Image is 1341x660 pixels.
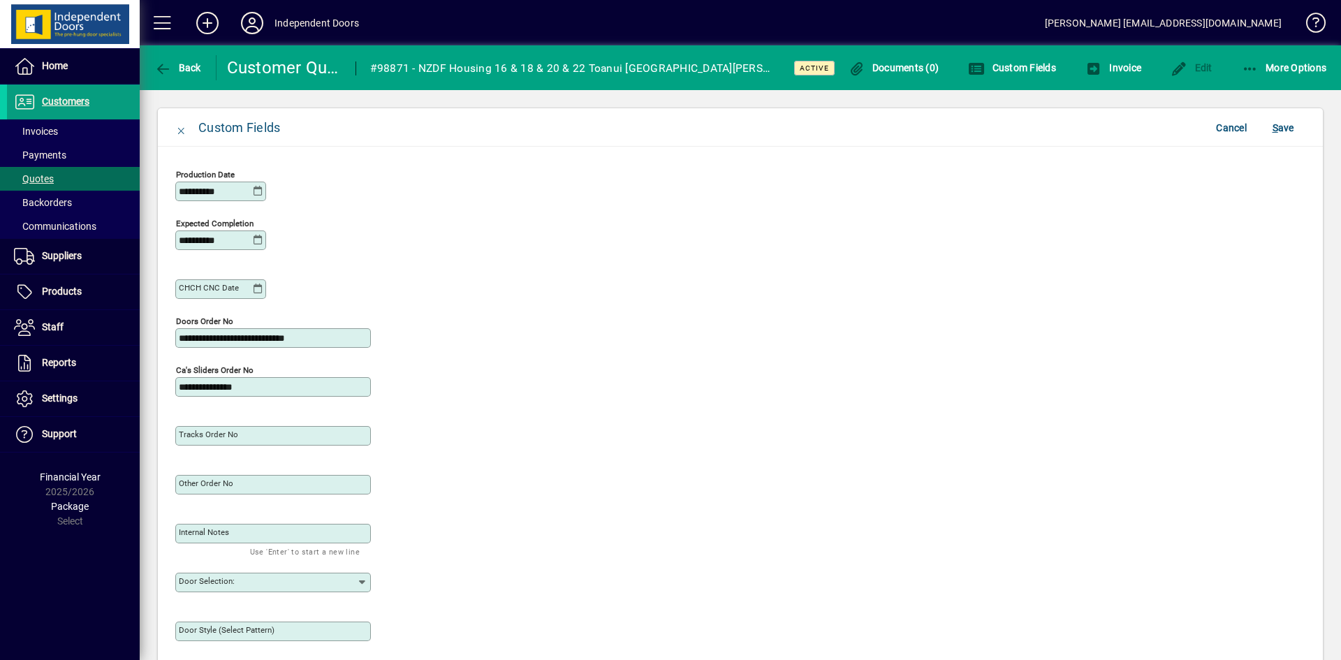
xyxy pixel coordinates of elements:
span: Back [154,62,201,73]
button: Save [1261,115,1305,140]
a: Quotes [7,167,140,191]
div: Independent Doors [274,12,359,34]
a: Reports [7,346,140,381]
a: Backorders [7,191,140,214]
span: Support [42,428,77,439]
span: Package [51,501,89,512]
button: Close [165,111,198,145]
button: Back [151,55,205,80]
span: Active [800,64,829,73]
span: Invoices [14,126,58,137]
a: Communications [7,214,140,238]
mat-label: Door Selection: [179,576,235,586]
a: Suppliers [7,239,140,274]
a: Support [7,417,140,452]
span: Customers [42,96,89,107]
span: S [1273,122,1278,133]
mat-label: Tracks Order No [179,430,238,439]
div: Custom Fields [198,117,280,139]
mat-label: Production Date [176,170,235,179]
a: Products [7,274,140,309]
mat-label: Expected Completion [176,219,254,228]
button: Documents (0) [844,55,942,80]
button: More Options [1238,55,1331,80]
button: Custom Fields [965,55,1060,80]
a: Invoices [7,119,140,143]
button: Cancel [1209,115,1254,140]
a: Staff [7,310,140,345]
mat-label: Door Style (Select Pattern) [179,625,274,635]
span: Invoice [1085,62,1141,73]
div: [PERSON_NAME] [EMAIL_ADDRESS][DOMAIN_NAME] [1045,12,1282,34]
span: Backorders [14,197,72,208]
span: Home [42,60,68,71]
span: Financial Year [40,471,101,483]
button: Add [185,10,230,36]
a: Home [7,49,140,84]
a: Payments [7,143,140,167]
span: Staff [42,321,64,332]
span: Communications [14,221,96,232]
span: ave [1273,117,1294,139]
mat-label: Doors Order No [176,316,233,326]
button: Profile [230,10,274,36]
app-page-header-button: Back [140,55,217,80]
span: Custom Fields [968,62,1056,73]
span: Products [42,286,82,297]
div: #98871 - NZDF Housing 16 & 18 & 20 & 22 Toanui [GEOGRAPHIC_DATA][PERSON_NAME] [370,57,777,80]
mat-label: CHCH CNC Date [179,283,239,293]
button: Invoice [1082,55,1145,80]
span: Suppliers [42,250,82,261]
span: Payments [14,149,66,161]
span: Settings [42,393,78,404]
a: Settings [7,381,140,416]
span: Reports [42,357,76,368]
span: Cancel [1216,117,1247,139]
mat-label: Ca's Sliders Order No [176,365,254,375]
span: Documents (0) [848,62,939,73]
button: Edit [1167,55,1216,80]
span: More Options [1242,62,1327,73]
mat-hint: Use 'Enter' to start a new line [250,543,360,559]
mat-label: Internal Notes [179,527,229,537]
div: Customer Quote [227,57,342,79]
span: Quotes [14,173,54,184]
mat-label: Other Order No [179,478,233,488]
span: Edit [1171,62,1212,73]
a: Knowledge Base [1296,3,1324,48]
